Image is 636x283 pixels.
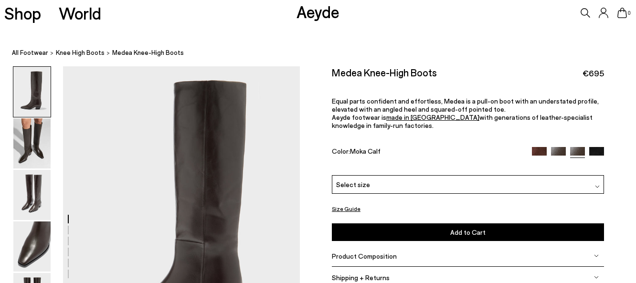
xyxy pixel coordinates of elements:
[583,67,604,79] span: €695
[332,252,397,260] span: Product Composition
[450,228,486,236] span: Add to Cart
[13,170,51,220] img: Medea Knee-High Boots - Image 3
[332,203,360,215] button: Size Guide
[332,113,593,129] span: with generations of leather-specialist knowledge in family-run factories.
[56,49,105,56] span: knee high boots
[4,5,41,21] a: Shop
[332,113,386,121] span: Aeyde footwear is
[12,48,48,58] a: All Footwear
[386,113,479,121] a: made in [GEOGRAPHIC_DATA]
[617,8,627,18] a: 0
[332,147,523,158] div: Color:
[336,179,370,189] span: Select size
[627,10,632,16] span: 0
[13,221,51,272] img: Medea Knee-High Boots - Image 4
[594,275,599,280] img: svg%3E
[332,97,599,113] span: Equal parts confident and effortless, Medea is a pull-on boot with an understated profile, elevat...
[56,48,105,58] a: knee high boots
[350,147,381,155] span: Moka Calf
[297,1,339,21] a: Aeyde
[112,48,184,58] span: Medea Knee-High Boots
[59,5,101,21] a: World
[594,253,599,258] img: svg%3E
[332,273,390,282] span: Shipping + Returns
[595,184,600,189] img: svg%3E
[13,118,51,168] img: Medea Knee-High Boots - Image 2
[332,223,604,241] button: Add to Cart
[13,67,51,117] img: Medea Knee-High Boots - Image 1
[12,40,636,66] nav: breadcrumb
[332,66,437,78] h2: Medea Knee-High Boots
